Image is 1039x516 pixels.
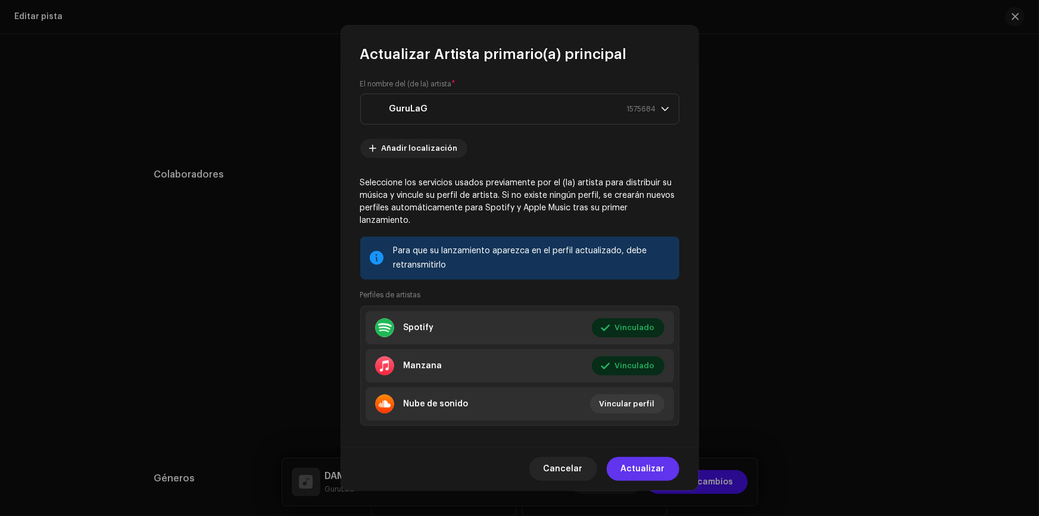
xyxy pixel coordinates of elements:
[360,177,679,227] p: Seleccione los servicios usados previamente por el (la) artista para distribuir su música y vincu...
[360,45,627,64] span: Actualizar Artista primario(a) principal
[627,105,656,113] font: 1575684
[389,104,428,113] font: GuruLaG
[600,392,655,416] span: Vincular perfil
[360,139,467,158] button: Añadir localización
[382,136,458,160] span: Añadir localización
[607,457,679,481] button: Actualizar
[404,362,442,370] font: Manzana
[529,457,597,481] button: Cancelar
[592,318,664,337] button: Vinculado
[360,289,421,301] small: Perfiles de artistas
[404,400,469,408] font: Nube de sonido
[404,324,434,332] font: Spotify
[661,94,669,124] div: disparador desplegable
[370,94,661,124] span: GuruLaG
[592,356,664,375] button: Vinculado
[590,394,664,414] button: Vincular perfil
[615,324,655,331] font: Vinculado
[360,79,456,89] label: El nombre del (de la) artista
[615,362,655,369] font: Vinculado
[544,465,583,473] font: Cancelar
[621,457,665,481] span: Actualizar
[394,244,670,272] div: Para que su lanzamiento aparezca en el perfil actualizado, debe retransmitirlo
[370,102,385,116] img: 2c1699a0-5598-47f6-9d2b-ac28e0be8faa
